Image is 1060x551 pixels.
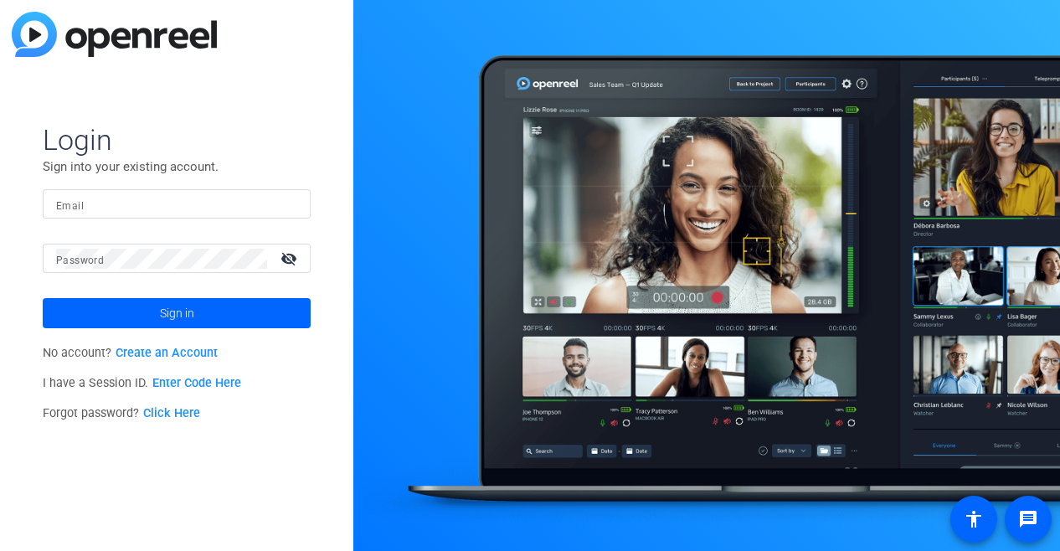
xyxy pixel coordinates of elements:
[964,509,984,529] mat-icon: accessibility
[1018,509,1038,529] mat-icon: message
[152,376,241,390] a: Enter Code Here
[160,292,194,334] span: Sign in
[270,246,311,270] mat-icon: visibility_off
[43,376,241,390] span: I have a Session ID.
[43,406,200,420] span: Forgot password?
[56,200,84,212] mat-label: Email
[43,346,218,360] span: No account?
[143,406,200,420] a: Click Here
[43,298,311,328] button: Sign in
[56,255,104,266] mat-label: Password
[116,346,218,360] a: Create an Account
[43,122,311,157] span: Login
[12,12,217,57] img: blue-gradient.svg
[56,194,297,214] input: Enter Email Address
[43,157,311,176] p: Sign into your existing account.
